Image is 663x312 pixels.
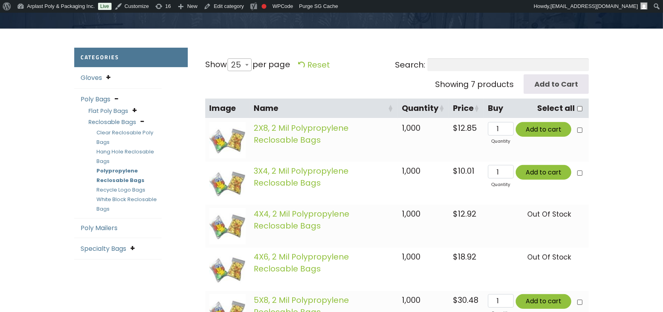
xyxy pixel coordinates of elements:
[209,251,246,287] img: images
[89,118,136,126] a: Reclosable Bags
[453,208,458,219] span: $
[488,122,514,136] input: Qty
[205,58,290,72] label: Show per page
[254,122,349,145] a: 2X8, 2 Mil Polypropylene Reclosable Bags
[96,167,145,184] a: Polypropylene Reclosable Bags
[551,3,638,9] span: [EMAIL_ADDRESS][DOMAIN_NAME]
[250,99,397,119] th: Name: activate to sort column ascending
[428,58,589,71] input: Search:
[516,294,571,309] button: Add to cart
[488,294,514,308] input: Qty
[227,58,252,71] span: 25
[254,251,349,274] a: 4X6, 2 Mil Polypropylene Reclosable Bags
[81,244,126,253] a: Specialty Bags
[527,252,571,262] span: Out Of Stock
[209,165,246,202] img: images
[395,58,589,71] label: Search:
[262,4,266,9] div: Focus keyphrase not set
[524,74,589,94] input: Add to Cart
[484,99,589,119] th: BuySelect all
[516,165,571,180] button: Add to cart
[453,165,474,176] bdi: 10.01
[74,48,188,67] h2: Categories
[402,295,420,306] span: 1,000
[402,251,420,262] span: 1,000
[453,165,458,176] span: $
[298,59,330,70] a: Reset
[209,208,246,244] img: images
[81,223,118,233] a: Poly Mailers
[96,186,145,194] a: Recycle Logo Bags
[89,107,128,115] a: Flat Poly Bags
[209,122,246,159] img: images
[254,208,349,231] a: 4X4, 2 Mil Polypropylene Reclosable Bags
[453,122,477,134] bdi: 12.85
[488,165,514,178] input: Qty
[98,3,112,10] a: Live
[537,103,575,114] label: Select all
[96,148,154,165] a: Hang Hole Reclosable Bags
[453,122,458,134] span: $
[516,122,571,137] button: Add to cart
[449,99,484,119] th: Price: activate to sort column ascending
[435,78,514,90] div: Showing 7 products
[96,129,153,146] a: Clear Reclosable Poly Bags
[453,251,476,262] bdi: 18.92
[398,99,449,119] th: Quantity: activate to sort column ascending
[96,196,157,213] a: White Block Reclosable Bags
[453,251,458,262] span: $
[205,99,250,119] th: Image
[527,209,571,219] span: Out Of Stock
[453,208,476,219] bdi: 12.92
[228,55,249,74] span: 25
[254,165,349,188] a: 3X4, 2 Mil Polypropylene Reclosable Bags
[402,208,420,219] span: 1,000
[402,165,420,176] span: 1,000
[81,73,102,82] a: Gloves
[453,295,478,306] bdi: 30.48
[453,295,458,306] span: $
[402,122,420,134] span: 1,000
[81,95,110,104] a: Poly Bags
